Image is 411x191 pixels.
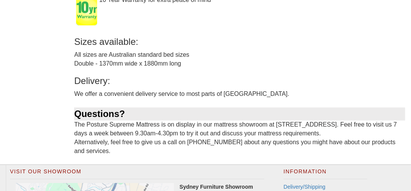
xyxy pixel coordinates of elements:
h3: Delivery: [74,76,405,86]
h2: Visit Our Showroom [10,169,264,179]
h3: Sizes available: [74,37,405,47]
div: Questions? [74,107,405,120]
strong: Sydney Furniture Showroom [180,184,253,190]
a: Delivery/Shipping [283,184,325,190]
h2: Information [283,169,367,179]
